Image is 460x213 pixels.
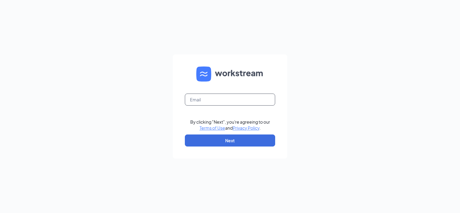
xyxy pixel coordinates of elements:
[185,134,275,147] button: Next
[200,125,225,131] a: Terms of Use
[233,125,260,131] a: Privacy Policy
[196,66,264,82] img: WS logo and Workstream text
[190,119,270,131] div: By clicking "Next", you're agreeing to our and .
[185,94,275,106] input: Email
